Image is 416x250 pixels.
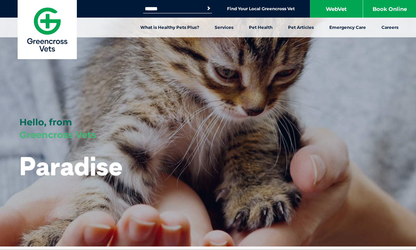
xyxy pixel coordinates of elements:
[19,117,72,128] span: Hello, from
[241,18,280,37] a: Pet Health
[207,18,241,37] a: Services
[227,6,295,12] a: Find Your Local Greencross Vet
[133,18,207,37] a: What is Healthy Pets Plus?
[19,129,96,140] span: Greencross Vets
[322,18,374,37] a: Emergency Care
[205,5,212,12] button: Search
[374,18,406,37] a: Careers
[280,18,322,37] a: Pet Articles
[19,152,123,180] h1: Paradise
